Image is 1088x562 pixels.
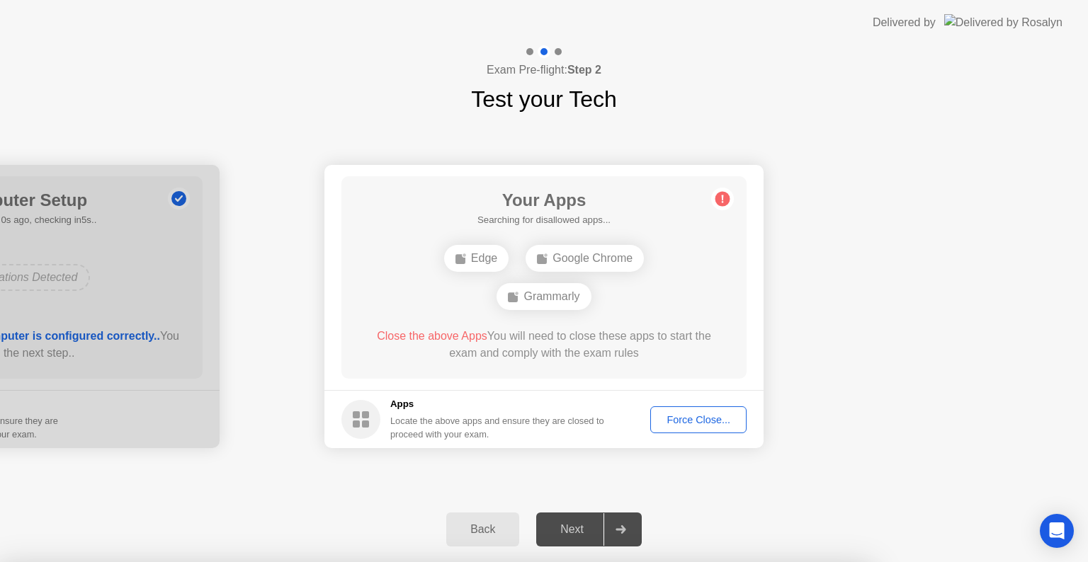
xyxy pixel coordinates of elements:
[390,414,605,441] div: Locate the above apps and ensure they are closed to proceed with your exam.
[450,523,515,536] div: Back
[487,62,601,79] h4: Exam Pre-flight:
[944,14,1062,30] img: Delivered by Rosalyn
[390,397,605,411] h5: Apps
[471,82,617,116] h1: Test your Tech
[567,64,601,76] b: Step 2
[477,188,611,213] h1: Your Apps
[526,245,644,272] div: Google Chrome
[540,523,603,536] div: Next
[873,14,936,31] div: Delivered by
[362,328,727,362] div: You will need to close these apps to start the exam and comply with the exam rules
[655,414,742,425] div: Force Close...
[377,330,487,342] span: Close the above Apps
[444,245,509,272] div: Edge
[497,283,591,310] div: Grammarly
[1040,514,1074,548] div: Open Intercom Messenger
[477,213,611,227] h5: Searching for disallowed apps...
